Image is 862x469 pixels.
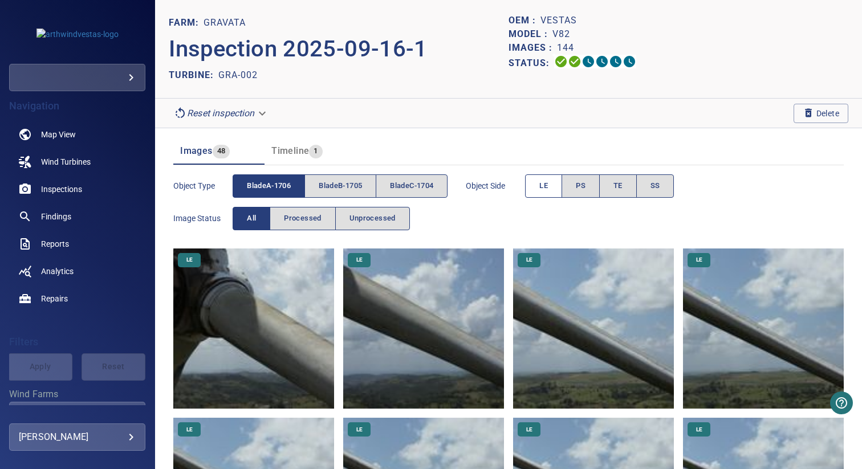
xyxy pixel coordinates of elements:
span: LE [519,256,539,264]
span: Object Side [466,180,525,191]
span: Reports [41,238,69,250]
button: LE [525,174,562,198]
button: bladeB-1705 [304,174,376,198]
button: All [233,207,270,230]
span: Processed [284,212,321,225]
p: OEM : [509,14,540,27]
label: Wind Farms [9,390,145,399]
span: LE [349,426,369,434]
span: Delete [803,107,839,120]
span: Timeline [271,145,309,156]
span: Map View [41,129,76,140]
span: LE [519,426,539,434]
a: reports noActive [9,230,145,258]
a: repairs noActive [9,285,145,312]
p: FARM: [169,16,204,30]
button: PS [562,174,600,198]
span: bladeA-1706 [247,180,291,193]
span: Images [180,145,212,156]
svg: Data Formatted 100% [568,55,582,68]
span: Wind Turbines [41,156,91,168]
span: LE [689,426,709,434]
img: arthwindvestas-logo [36,28,119,40]
span: All [247,212,256,225]
span: 1 [309,145,322,158]
div: arthwindvestas [9,64,145,91]
p: 144 [557,41,574,55]
button: SS [636,174,674,198]
a: map noActive [9,121,145,148]
svg: Matching 0% [609,55,623,68]
span: Analytics [41,266,74,277]
span: Findings [41,211,71,222]
span: LE [349,256,369,264]
div: objectSide [525,174,674,198]
div: Wind Farms [9,402,145,429]
em: Reset inspection [187,108,254,119]
div: objectType [233,174,448,198]
span: bladeC-1704 [390,180,433,193]
a: findings noActive [9,203,145,230]
button: bladeC-1704 [376,174,448,198]
a: inspections noActive [9,176,145,203]
p: Model : [509,27,552,41]
span: SS [650,180,660,193]
button: Delete [794,104,848,123]
button: bladeA-1706 [233,174,305,198]
h4: Filters [9,336,145,348]
span: 48 [213,145,230,158]
p: GRA-002 [218,68,258,82]
span: Object type [173,180,233,191]
p: GRAVATA [204,16,246,30]
p: Status: [509,55,554,71]
button: TE [599,174,637,198]
span: Unprocessed [349,212,396,225]
svg: Classification 0% [623,55,636,68]
p: Inspection 2025-09-16-1 [169,32,509,66]
p: V82 [552,27,570,41]
h4: Navigation [9,100,145,112]
span: LE [539,180,548,193]
span: PS [576,180,585,193]
span: Repairs [41,293,68,304]
span: Image Status [173,213,233,224]
svg: Selecting 0% [582,55,595,68]
p: Vestas [540,14,577,27]
p: TURBINE: [169,68,218,82]
span: Inspections [41,183,82,195]
div: [PERSON_NAME] [19,428,136,446]
button: Unprocessed [335,207,410,230]
a: windturbines noActive [9,148,145,176]
span: TE [613,180,623,193]
a: analytics noActive [9,258,145,285]
button: Processed [270,207,335,230]
div: Reset inspection [169,103,273,123]
div: imageStatus [233,207,410,230]
svg: Uploading 100% [554,55,568,68]
span: bladeB-1705 [319,180,362,193]
span: LE [180,426,200,434]
p: Images : [509,41,557,55]
span: LE [689,256,709,264]
span: LE [180,256,200,264]
svg: ML Processing 0% [595,55,609,68]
